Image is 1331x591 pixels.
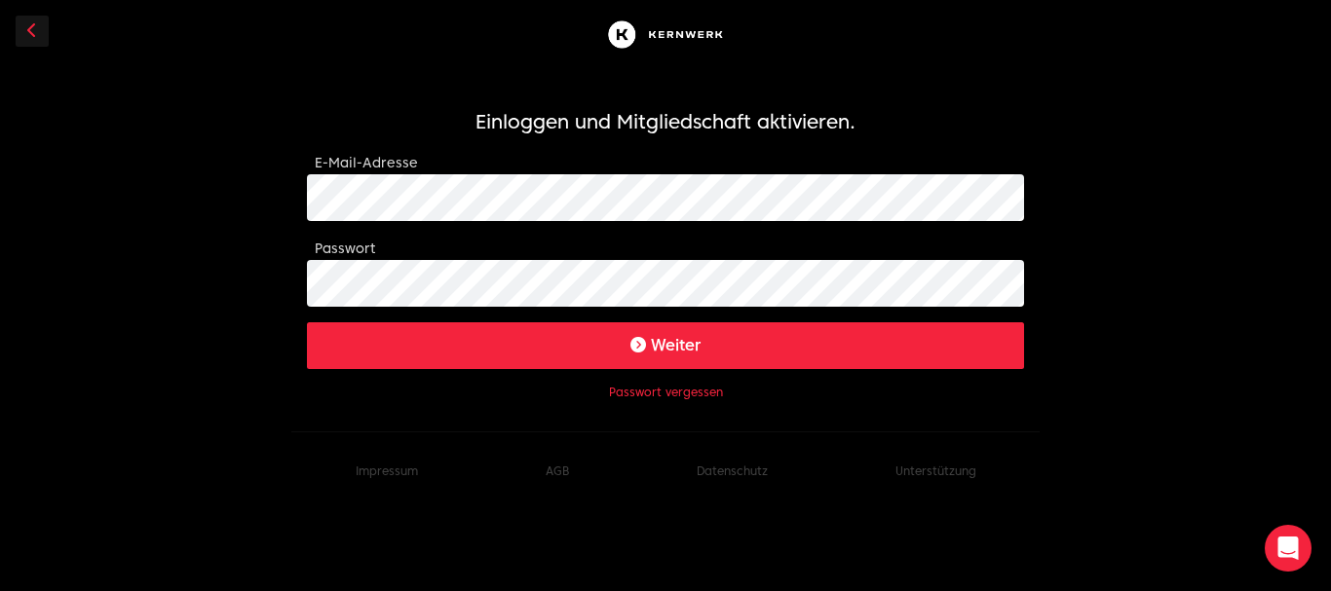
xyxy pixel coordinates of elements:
button: Unterstützung [895,463,976,479]
div: Open Intercom Messenger [1265,525,1312,572]
a: AGB [546,463,569,478]
label: E-Mail-Adresse [315,155,418,170]
a: Impressum [356,463,418,478]
font: Unterstützung [895,463,976,478]
a: Datenschutz [697,463,768,478]
button: Passwort vergessen [609,385,723,400]
button: Weiter [307,322,1024,369]
h1: Einloggen und Mitgliedschaft aktivieren. [307,108,1024,135]
label: Passwort [315,240,375,256]
img: Kernwerk® [603,16,728,54]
